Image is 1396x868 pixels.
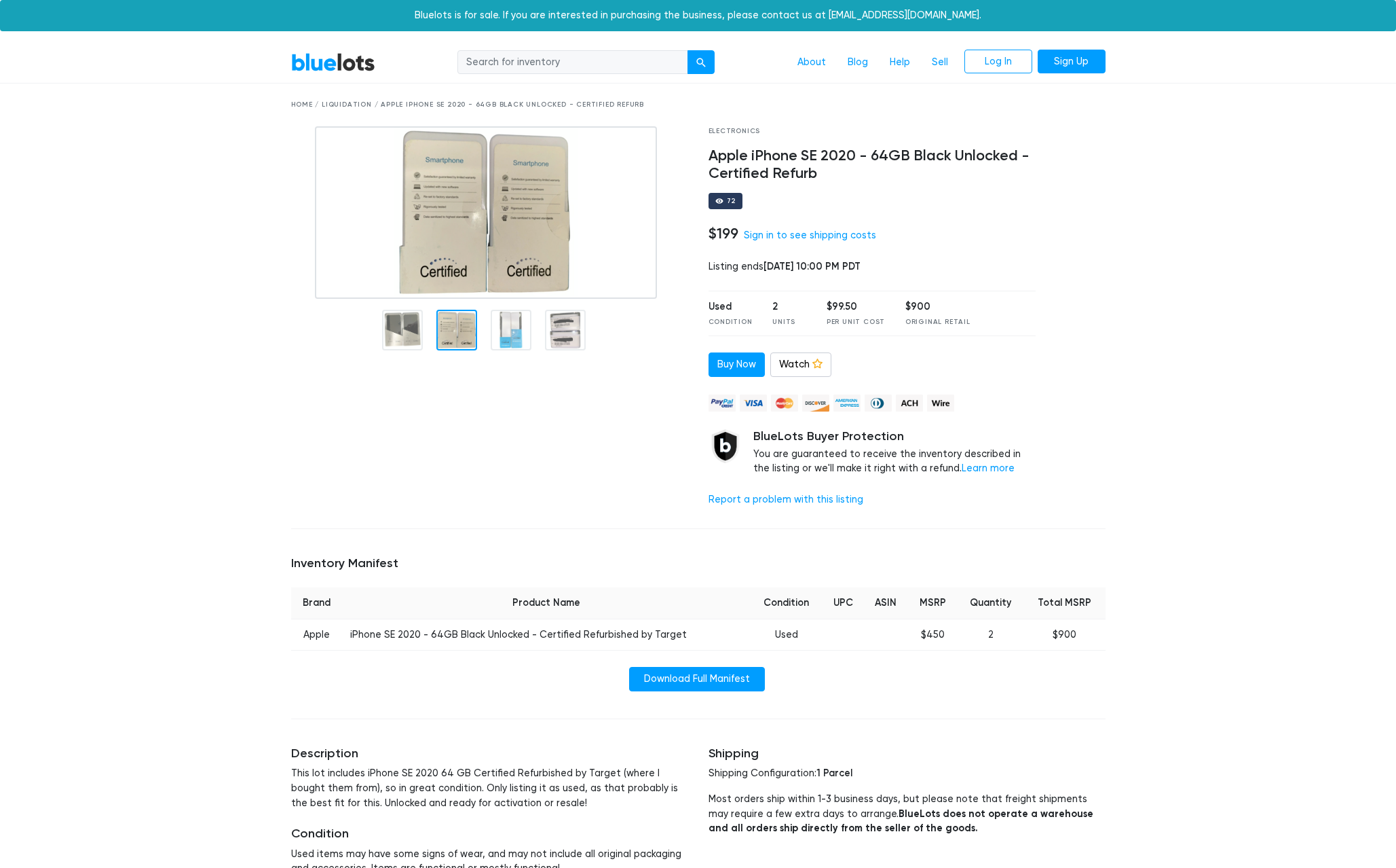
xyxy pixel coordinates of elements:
[1024,619,1105,651] td: $900
[751,587,822,619] th: Condition
[958,587,1024,619] th: Quantity
[709,147,1036,183] h4: Apple iPhone SE 2020 - 64GB Black Unlocked - Certified Refurb
[772,300,806,314] div: 2
[709,300,753,314] div: Used
[709,395,736,412] img: paypal_credit-80455e56f6e1299e8d57f40c0dcee7b8cd4ae79b9eccbfc37e2480457ba36de9.png
[908,587,958,619] th: MSRP
[709,317,753,327] div: Condition
[709,259,1036,274] div: Listing ends
[927,395,954,412] img: wire-908396882fe19aaaffefbd8e17b12f2f29708bd78693273c0e28e3a24408487f.png
[291,100,1106,110] div: Home / Liquidation / Apple iPhone SE 2020 - 64GB Black Unlocked - Certified Refurb
[827,300,885,314] div: $99.50
[709,746,1106,761] h5: Shipping
[763,260,861,272] span: [DATE] 10:00 PM PDT
[822,587,863,619] th: UPC
[921,50,959,75] a: Sell
[342,587,751,619] th: Product Name
[964,50,1032,74] a: Log In
[744,230,876,241] a: Sign in to see shipping costs
[905,317,970,327] div: Original Retail
[709,352,765,377] a: Buy Now
[770,352,831,377] a: Watch
[629,667,765,691] a: Download Full Manifest
[833,395,861,412] img: american_express-ae2a9f97a040b4b41f6397f7637041a5861d5f99d0716c09922aba4e24c8547d.png
[771,395,798,412] img: mastercard-42073d1d8d11d6635de4c079ffdb20a4f30a903dc55d1612383a1b395dd17f39.png
[291,746,688,761] h5: Description
[342,619,751,651] td: iPhone SE 2020 - 64GB Black Unlocked - Certified Refurbished by Target
[709,808,1093,835] strong: BlueLots does not operate a warehouse and all orders ship directly from the seller of the goods.
[457,50,688,75] input: Search for inventory
[827,317,885,327] div: Per Unit Cost
[709,126,1036,137] div: Electronics
[709,494,863,505] a: Report a problem with this listing
[291,587,342,619] th: Brand
[837,50,879,75] a: Blog
[962,463,1015,474] a: Learn more
[709,766,1106,781] p: Shipping Configuration:
[879,50,921,75] a: Help
[864,587,908,619] th: ASIN
[291,556,1106,571] h5: Inventory Manifest
[709,225,738,242] h4: $199
[753,429,1036,444] h5: BlueLots Buyer Protection
[291,766,688,810] p: This lot includes iPhone SE 2020 64 GB Certified Refurbished by Target (where I bought them from)...
[905,300,970,314] div: $900
[1024,587,1105,619] th: Total MSRP
[865,395,892,412] img: diners_club-c48f30131b33b1bb0e5d0e2dbd43a8bea4cb12cb2961413e2f4250e06c020426.png
[709,792,1106,836] p: Most orders ship within 1-3 business days, but please note that freight shipments may require a f...
[1038,50,1106,74] a: Sign Up
[291,52,375,72] a: BlueLots
[908,619,958,651] td: $450
[896,395,923,412] img: ach-b7992fed28a4f97f893c574229be66187b9afb3f1a8d16a4691d3d3140a8ab00.png
[291,619,342,651] td: Apple
[291,827,688,842] h5: Condition
[958,619,1024,651] td: 2
[709,429,742,463] img: buyer_protection_shield-3b65640a83011c7d3ede35a8e5a80bfdfaa6a97447f0071c1475b91a4b0b3d01.png
[753,429,1036,476] div: You are guaranteed to receive the inventory described in the listing or we'll make it right with ...
[315,126,657,299] img: d97338f6-a11c-4e7d-ab76-29a18473a22b-1755094708.png
[802,395,829,412] img: discover-82be18ecfda2d062aad2762c1ca80e2d36a4073d45c9e0ffae68cd515fbd3d32.png
[787,50,837,75] a: About
[816,767,852,779] span: 1 Parcel
[772,317,806,327] div: Units
[751,619,822,651] td: Used
[727,198,736,204] div: 72
[740,395,767,412] img: visa-79caf175f036a155110d1892330093d4c38f53c55c9ec9e2c3a54a56571784bb.png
